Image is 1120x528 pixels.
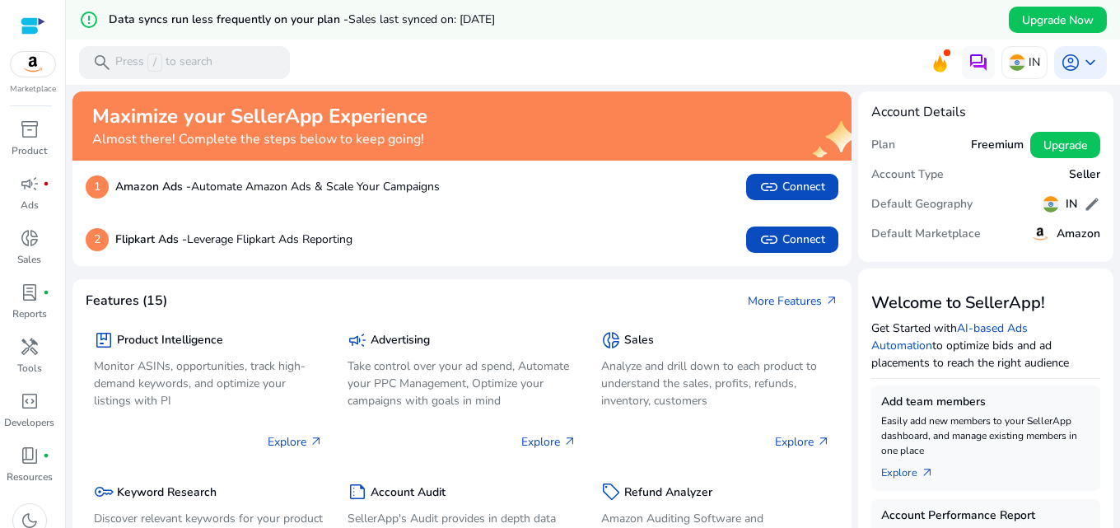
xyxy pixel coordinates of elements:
[871,320,1100,371] p: Get Started with to optimize bids and ad placements to reach the right audience
[348,12,495,27] span: Sales last synced on: [DATE]
[1080,53,1100,72] span: keyboard_arrow_down
[115,54,212,72] p: Press to search
[371,486,446,500] h5: Account Audit
[871,198,973,212] h5: Default Geography
[115,231,352,248] p: Leverage Flipkart Ads Reporting
[921,466,934,479] span: arrow_outward
[871,138,895,152] h5: Plan
[348,330,367,350] span: campaign
[1061,53,1080,72] span: account_circle
[624,334,654,348] h5: Sales
[94,357,323,409] p: Monitor ASINs, opportunities, track high-demand keywords, and optimize your listings with PI
[881,414,1090,458] p: Easily add new members to your SellerApp dashboard, and manage existing members in one place
[43,452,49,459] span: fiber_manual_record
[43,180,49,187] span: fiber_manual_record
[12,306,47,321] p: Reports
[10,83,56,96] p: Marketplace
[79,10,99,30] mat-icon: error_outline
[86,175,109,199] p: 1
[20,337,40,357] span: handyman
[881,458,947,481] a: Explorearrow_outward
[20,119,40,139] span: inventory_2
[147,54,162,72] span: /
[1057,227,1100,241] h5: Amazon
[1030,132,1100,158] button: Upgrade
[117,334,223,348] h5: Product Intelligence
[94,482,114,502] span: key
[817,435,830,448] span: arrow_outward
[20,446,40,465] span: book_4
[871,293,1100,313] h3: Welcome to SellerApp!
[348,482,367,502] span: summarize
[4,415,54,430] p: Developers
[17,361,42,376] p: Tools
[20,391,40,411] span: code_blocks
[20,228,40,248] span: donut_small
[1030,224,1050,244] img: amazon.svg
[7,470,53,484] p: Resources
[268,433,323,451] p: Explore
[748,292,838,310] a: More Featuresarrow_outward
[1009,7,1107,33] button: Upgrade Now
[12,143,47,158] p: Product
[775,433,830,451] p: Explore
[115,178,440,195] p: Automate Amazon Ads & Scale Your Campaigns
[746,174,838,200] button: linkConnect
[43,289,49,296] span: fiber_manual_record
[20,174,40,194] span: campaign
[871,227,981,241] h5: Default Marketplace
[871,105,1100,120] h4: Account Details
[971,138,1024,152] h5: Freemium
[881,509,1090,523] h5: Account Performance Report
[117,486,217,500] h5: Keyword Research
[563,435,576,448] span: arrow_outward
[601,330,621,350] span: donut_small
[92,53,112,72] span: search
[881,395,1090,409] h5: Add team members
[871,168,944,182] h5: Account Type
[348,357,576,409] p: Take control over your ad spend, Automate your PPC Management, Optimize your campaigns with goals...
[759,230,779,250] span: link
[17,252,41,267] p: Sales
[94,330,114,350] span: package
[759,177,825,197] span: Connect
[86,228,109,251] p: 2
[1029,48,1040,77] p: IN
[521,433,576,451] p: Explore
[825,294,838,307] span: arrow_outward
[310,435,323,448] span: arrow_outward
[1043,196,1059,213] img: in.svg
[1066,198,1077,212] h5: IN
[21,198,39,213] p: Ads
[1084,196,1100,213] span: edit
[20,283,40,302] span: lab_profile
[11,52,55,77] img: amazon.svg
[1043,137,1087,154] span: Upgrade
[92,105,427,128] h2: Maximize your SellerApp Experience
[371,334,430,348] h5: Advertising
[871,320,1028,353] a: AI-based Ads Automation
[115,231,187,247] b: Flipkart Ads -
[601,357,830,409] p: Analyze and drill down to each product to understand the sales, profits, refunds, inventory, cust...
[624,486,712,500] h5: Refund Analyzer
[1022,12,1094,29] span: Upgrade Now
[759,177,779,197] span: link
[759,230,825,250] span: Connect
[86,293,167,309] h4: Features (15)
[92,132,427,147] h4: Almost there! Complete the steps below to keep going!
[115,179,191,194] b: Amazon Ads -
[601,482,621,502] span: sell
[1009,54,1025,71] img: in.svg
[746,227,838,253] button: linkConnect
[1069,168,1100,182] h5: Seller
[109,13,495,27] h5: Data syncs run less frequently on your plan -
